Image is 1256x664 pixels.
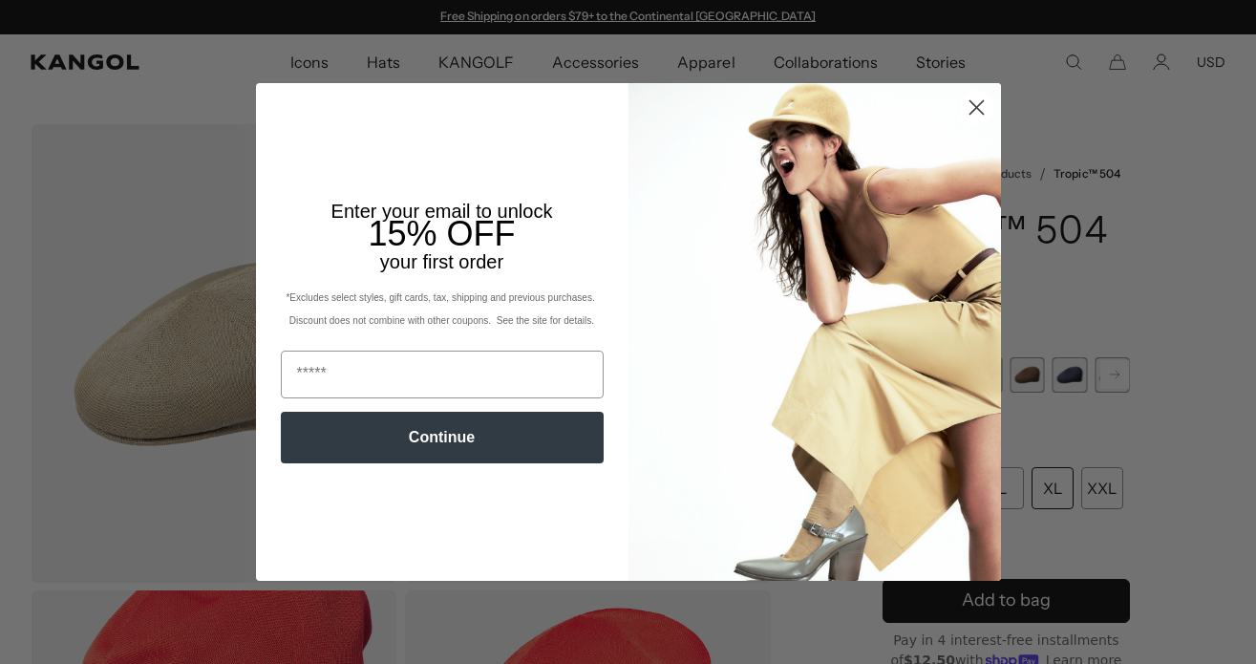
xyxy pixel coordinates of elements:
[331,201,553,222] span: Enter your email to unlock
[286,292,597,326] span: *Excludes select styles, gift cards, tax, shipping and previous purchases. Discount does not comb...
[628,83,1001,580] img: 93be19ad-e773-4382-80b9-c9d740c9197f.jpeg
[281,412,604,463] button: Continue
[281,351,604,398] input: Email
[380,251,503,272] span: your first order
[960,91,993,124] button: Close dialog
[368,214,515,253] span: 15% OFF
